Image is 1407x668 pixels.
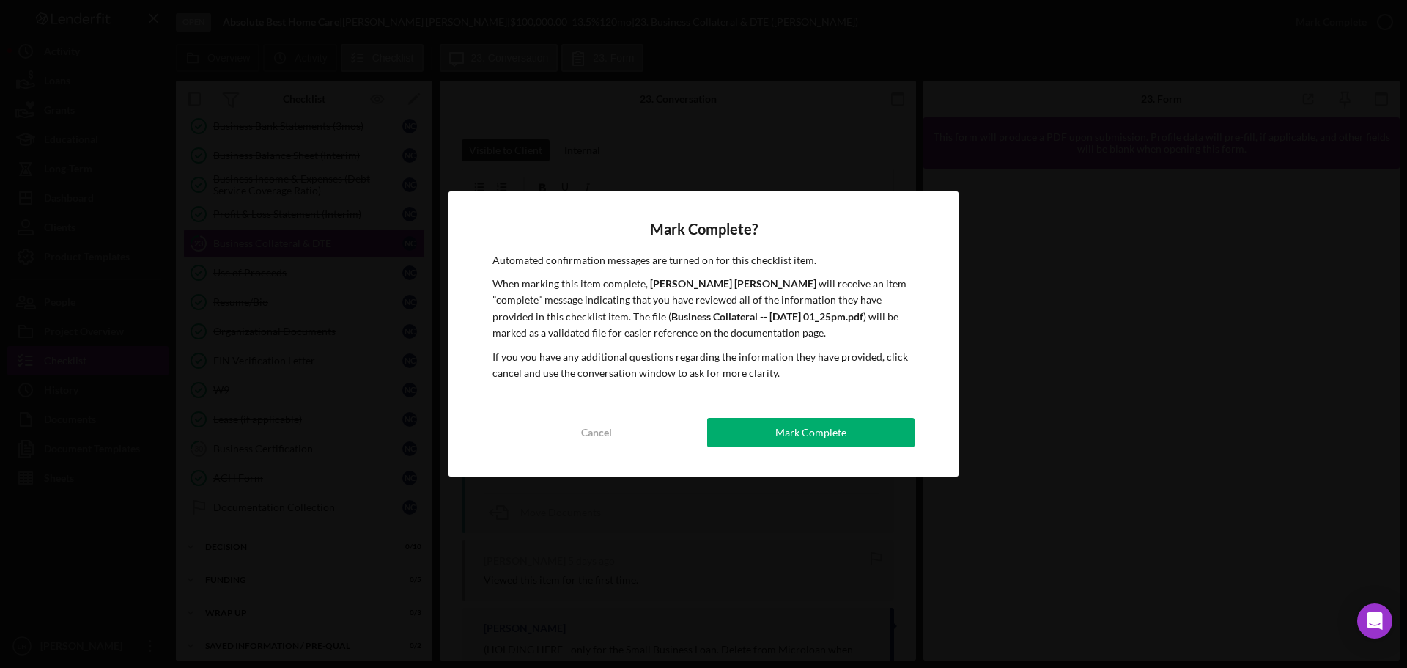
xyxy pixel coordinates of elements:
h4: Mark Complete? [492,221,915,238]
div: Open Intercom Messenger [1357,603,1392,639]
div: Mark Complete [775,418,846,447]
div: Cancel [581,418,612,447]
b: Business Collateral -- [DATE] 01_25pm.pdf [671,310,863,323]
p: When marking this item complete, will receive an item "complete" message indicating that you have... [492,276,915,342]
p: If you you have any additional questions regarding the information they have provided, click canc... [492,349,915,382]
b: [PERSON_NAME] [PERSON_NAME] [650,277,816,290]
p: Automated confirmation messages are turned on for this checklist item. [492,252,915,268]
button: Cancel [492,418,700,447]
button: Mark Complete [707,418,915,447]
